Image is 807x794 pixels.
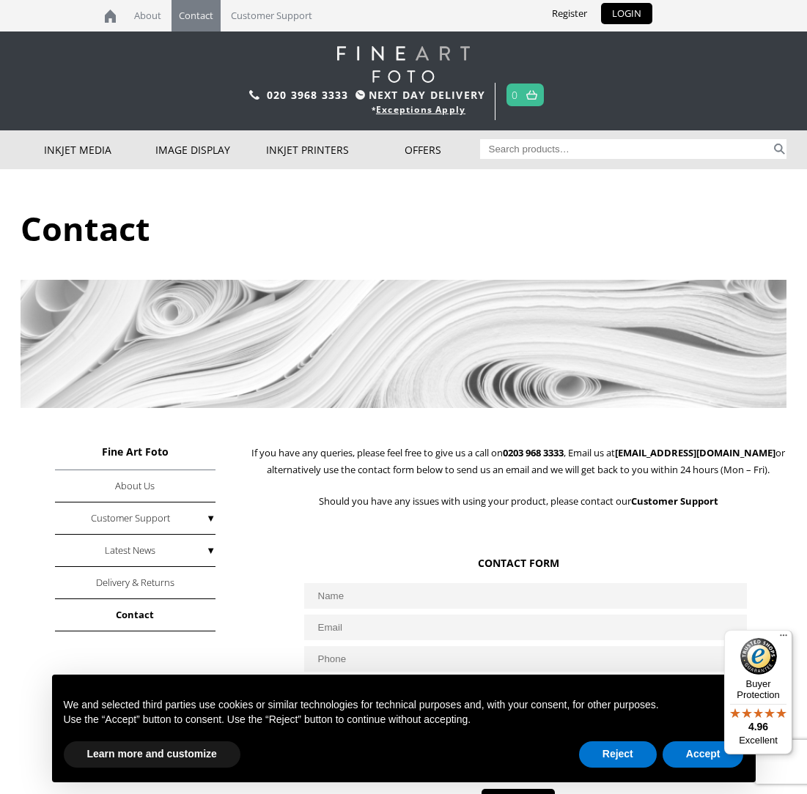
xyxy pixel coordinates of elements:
[724,735,792,746] p: Excellent
[631,494,718,508] strong: Customer Support
[64,741,240,768] button: Learn more and customize
[55,445,216,459] h3: Fine Art Foto
[40,663,767,794] div: Notice
[64,713,744,727] p: Use the “Accept” button to consent. Use the “Reject” button to continue without accepting.
[376,103,465,116] a: Exceptions Apply
[526,90,537,100] img: basket.svg
[772,139,787,159] button: Search
[250,445,786,478] p: If you have any queries, please feel free to give us a call on , Email us at or alternatively use...
[740,638,777,675] img: Trusted Shops Trustmark
[55,567,216,599] a: Delivery & Returns
[267,88,349,102] a: 020 3968 3333
[724,630,792,754] button: Trusted Shops TrustmarkBuyer Protection4.96Excellent
[615,446,775,459] a: [EMAIL_ADDRESS][DOMAIN_NAME]
[337,46,470,83] img: logo-white.svg
[55,470,216,502] a: About Us
[724,678,792,700] p: Buyer Protection
[304,583,748,609] input: Name
[249,90,259,100] img: phone.svg
[64,698,744,713] p: We and selected third parties use cookies or similar technologies for technical purposes and, wit...
[663,741,744,768] button: Accept
[480,139,771,159] input: Search products…
[355,90,365,100] img: time.svg
[748,721,768,732] span: 4.96
[601,3,652,24] a: LOGIN
[304,615,748,640] input: Email
[55,535,216,567] a: Latest News
[512,84,518,105] a: 0
[352,86,485,103] span: NEXT DAY DELIVERY
[579,741,657,768] button: Reject
[775,630,792,648] button: Menu
[304,646,748,672] input: Phone
[250,493,786,510] p: Should you have any issues with using your product, please contact our
[55,502,216,535] a: Customer Support
[21,206,787,251] h1: Contact
[541,3,598,24] a: Register
[304,556,734,570] h3: CONTACT FORM
[55,599,216,631] a: Contact
[503,446,564,459] a: 0203 968 3333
